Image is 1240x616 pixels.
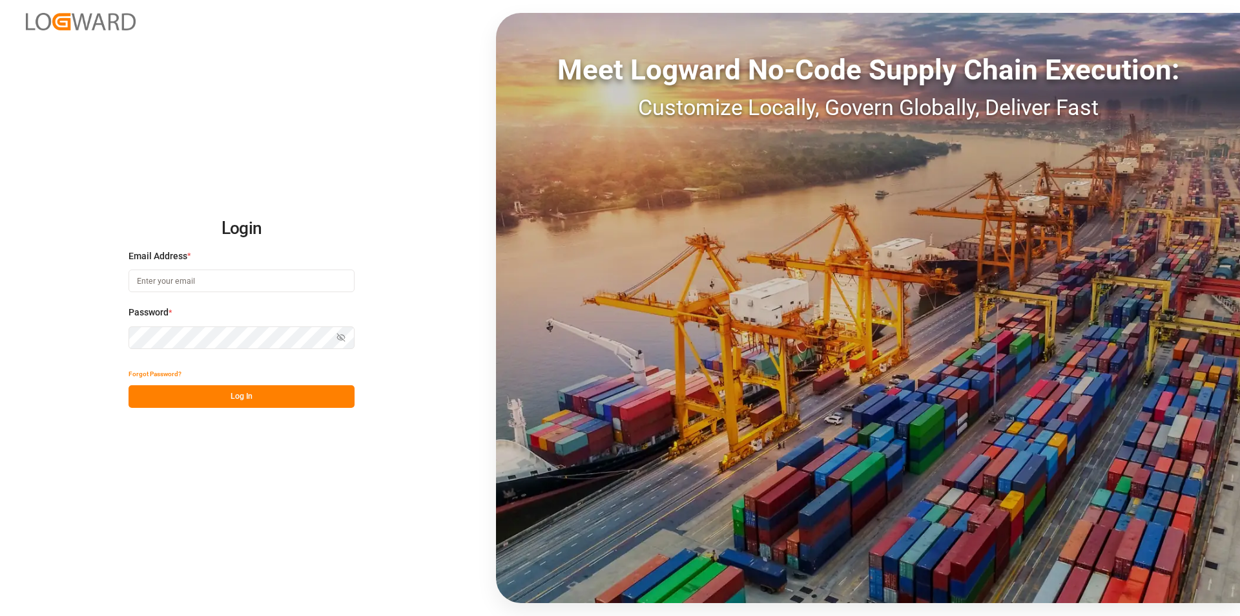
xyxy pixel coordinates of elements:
[129,306,169,319] span: Password
[129,385,355,408] button: Log In
[26,13,136,30] img: Logward_new_orange.png
[129,270,355,292] input: Enter your email
[129,208,355,250] h2: Login
[496,91,1240,124] div: Customize Locally, Govern Globally, Deliver Fast
[129,363,181,385] button: Forgot Password?
[496,48,1240,91] div: Meet Logward No-Code Supply Chain Execution:
[129,250,187,263] span: Email Address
